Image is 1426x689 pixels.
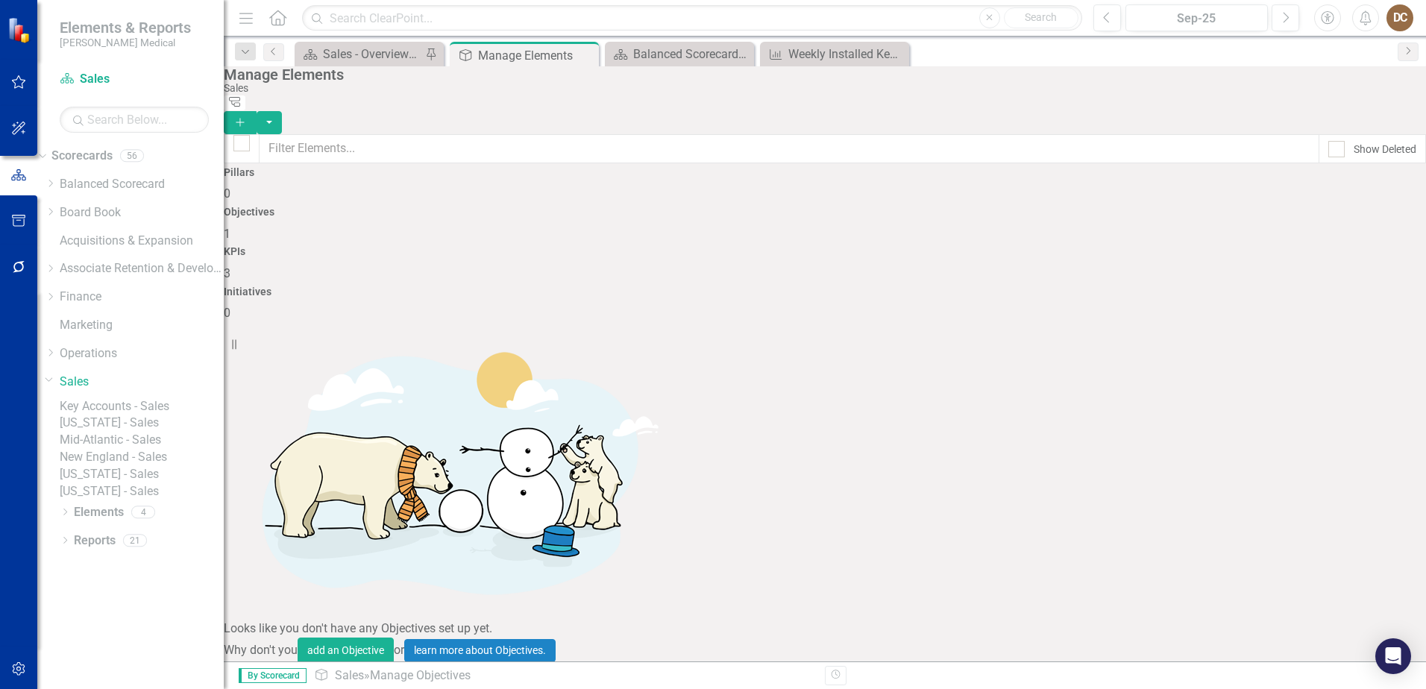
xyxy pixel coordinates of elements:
[1025,11,1057,23] span: Search
[60,37,191,48] small: [PERSON_NAME] Medical
[298,638,394,664] button: add an Objective
[6,16,34,44] img: ClearPoint Strategy
[224,620,1426,638] div: Looks like you don't have any Objectives set up yet.
[1354,142,1416,157] div: Show Deleted
[323,45,421,63] div: Sales - Overview Dashboard
[633,45,750,63] div: Balanced Scorecard Welcome Page
[224,207,1426,218] h4: Objectives
[123,534,147,547] div: 21
[74,504,124,521] a: Elements
[60,374,224,391] a: Sales
[1131,10,1263,28] div: Sep-25
[60,317,224,334] a: Marketing
[131,506,155,518] div: 4
[335,668,364,682] a: Sales
[224,246,1426,257] h4: KPIs
[224,642,298,656] span: Why don't you
[60,483,224,500] a: [US_STATE] - Sales
[60,432,224,449] a: Mid-Atlantic - Sales
[60,449,224,466] a: New England - Sales
[404,639,556,662] a: learn more about Objectives.
[60,176,224,193] a: Balanced Scorecard
[60,415,224,432] a: [US_STATE] - Sales
[224,286,1426,298] h4: Initiatives
[259,134,1319,163] input: Filter Elements...
[60,345,224,362] a: Operations
[120,150,144,163] div: 56
[60,204,224,221] a: Board Book
[60,19,191,37] span: Elements & Reports
[60,107,209,133] input: Search Below...
[302,5,1082,31] input: Search ClearPoint...
[60,466,224,483] a: [US_STATE] - Sales
[224,322,671,620] img: Getting started
[51,148,113,165] a: Scorecards
[609,45,750,63] a: Balanced Scorecard Welcome Page
[224,83,1419,94] div: Sales
[60,260,224,277] a: Associate Retention & Development
[298,45,421,63] a: Sales - Overview Dashboard
[788,45,905,63] div: Weekly Installed Key Account Sales (YTD & Major TBD)
[60,71,209,88] a: Sales
[478,46,595,65] div: Manage Elements
[74,532,116,550] a: Reports
[60,398,224,415] a: Key Accounts - Sales
[1386,4,1413,31] button: DC
[1004,7,1078,28] button: Search
[224,167,1426,178] h4: Pillars
[224,66,1419,83] div: Manage Elements
[60,289,224,306] a: Finance
[239,668,307,683] span: By Scorecard
[314,667,814,685] div: » Manage Objectives
[764,45,905,63] a: Weekly Installed Key Account Sales (YTD & Major TBD)
[1375,638,1411,674] div: Open Intercom Messenger
[394,642,404,656] span: or
[1125,4,1268,31] button: Sep-25
[60,233,224,250] a: Acquisitions & Expansion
